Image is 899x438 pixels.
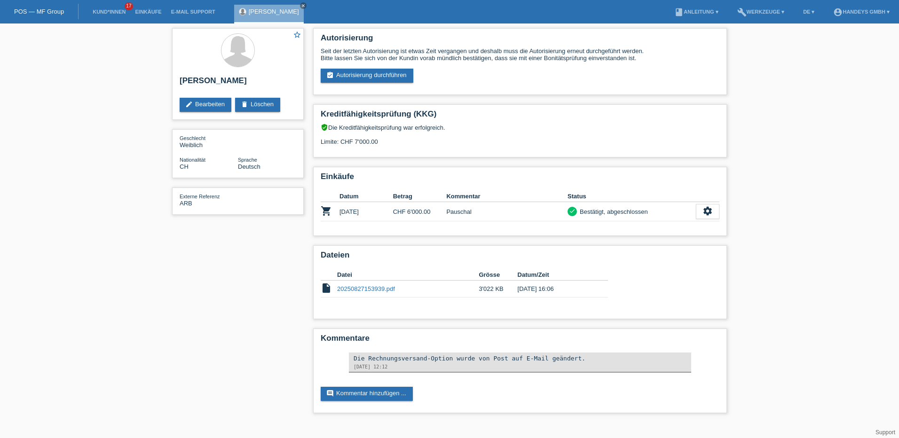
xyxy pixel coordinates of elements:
[241,101,248,108] i: delete
[180,157,205,163] span: Nationalität
[249,8,299,15] a: [PERSON_NAME]
[798,9,819,15] a: DE ▾
[235,98,280,112] a: deleteLöschen
[733,9,789,15] a: buildWerkzeuge ▾
[702,206,713,216] i: settings
[337,285,395,292] a: 20250827153939.pdf
[180,98,231,112] a: editBearbeiten
[393,202,447,221] td: CHF 6'000.00
[180,194,220,199] span: Externe Referenz
[518,281,595,297] td: [DATE] 16:06
[300,2,307,9] a: close
[14,8,64,15] a: POS — MF Group
[875,429,895,436] a: Support
[326,390,334,397] i: comment
[518,269,595,281] th: Datum/Zeit
[238,163,260,170] span: Deutsch
[180,135,205,141] span: Geschlecht
[88,9,130,15] a: Kund*innen
[339,191,393,202] th: Datum
[166,9,220,15] a: E-Mail Support
[238,157,257,163] span: Sprache
[569,208,576,214] i: check
[321,124,719,152] div: Die Kreditfähigkeitsprüfung war erfolgreich. Limite: CHF 7'000.00
[125,2,133,10] span: 17
[670,9,723,15] a: bookAnleitung ▾
[321,69,413,83] a: assignment_turned_inAutorisierung durchführen
[180,163,189,170] span: Schweiz
[321,250,719,265] h2: Dateien
[321,33,719,47] h2: Autorisierung
[339,202,393,221] td: [DATE]
[180,193,238,207] div: ARB
[479,269,517,281] th: Grösse
[321,172,719,186] h2: Einkäufe
[130,9,166,15] a: Einkäufe
[393,191,447,202] th: Betrag
[180,134,238,149] div: Weiblich
[321,47,719,62] div: Seit der letzten Autorisierung ist etwas Zeit vergangen und deshalb muss die Autorisierung erneut...
[293,31,301,39] i: star_border
[354,364,686,369] div: [DATE] 12:12
[568,191,696,202] th: Status
[577,207,648,217] div: Bestätigt, abgeschlossen
[321,109,719,124] h2: Kreditfähigkeitsprüfung (KKG)
[446,202,568,221] td: Pauschal
[674,8,684,17] i: book
[326,71,334,79] i: assignment_turned_in
[737,8,747,17] i: build
[185,101,193,108] i: edit
[354,355,686,362] div: Die Rechnungsversand-Option wurde von Post auf E-Mail geändert.
[293,31,301,40] a: star_border
[479,281,517,297] td: 3'022 KB
[321,205,332,217] i: POSP00026684
[321,282,332,294] i: insert_drive_file
[301,3,306,8] i: close
[321,124,328,131] i: verified_user
[337,269,479,281] th: Datei
[180,76,296,90] h2: [PERSON_NAME]
[321,387,413,401] a: commentKommentar hinzufügen ...
[828,9,894,15] a: account_circleHandeys GmbH ▾
[321,334,719,348] h2: Kommentare
[446,191,568,202] th: Kommentar
[833,8,843,17] i: account_circle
